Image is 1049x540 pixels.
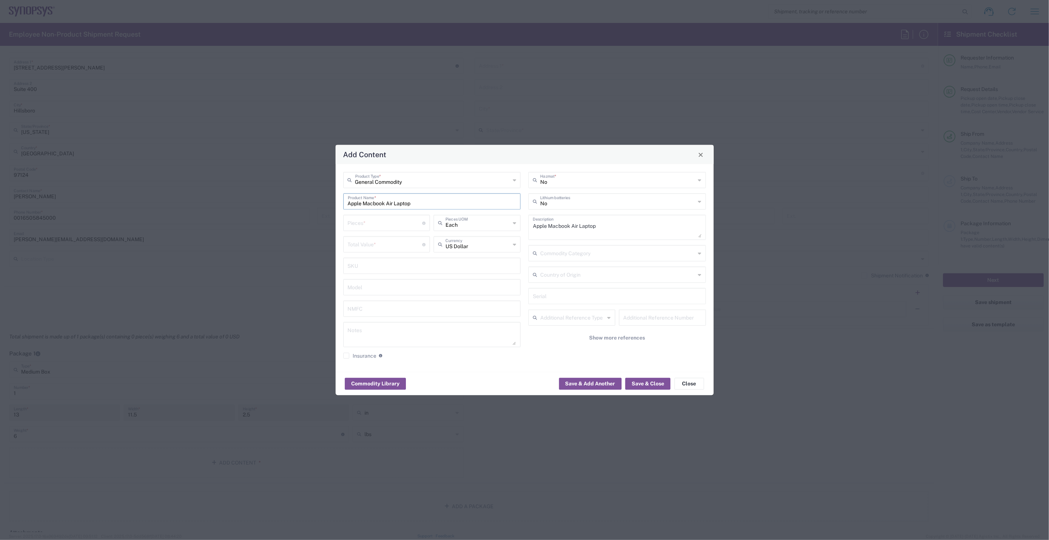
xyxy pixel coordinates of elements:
[589,334,645,341] span: Show more references
[345,378,406,389] button: Commodity Library
[625,378,670,389] button: Save & Close
[675,378,704,389] button: Close
[559,378,622,389] button: Save & Add Another
[343,149,386,160] h4: Add Content
[696,149,706,160] button: Close
[343,353,377,359] label: Insurance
